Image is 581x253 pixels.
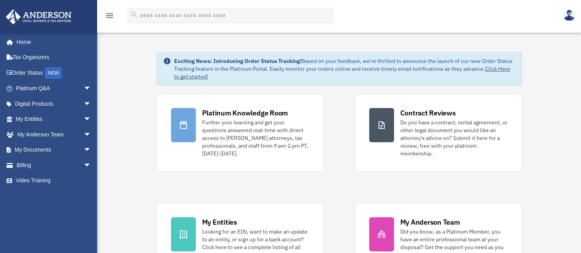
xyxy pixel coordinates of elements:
[174,58,302,65] strong: Exciting News: Introducing Order Status Tracking!
[105,14,114,20] a: menu
[5,65,103,81] a: Order StatusNEW
[174,65,510,80] a: Click Here to get started!
[84,112,99,127] span: arrow_drop_down
[130,10,138,19] i: search
[400,119,508,157] div: Do you have a contract, rental agreement, or other legal document you would like an attorney's ad...
[5,142,103,158] a: My Documentsarrow_drop_down
[84,96,99,112] span: arrow_drop_down
[157,94,324,172] a: Platinum Knowledge Room Further your learning and get your questions answered real-time with dire...
[174,57,515,80] div: Based on your feedback, we're thrilled to announce the launch of our new Order Status Tracking fe...
[5,127,103,142] a: My Anderson Teamarrow_drop_down
[5,50,103,65] a: Tax Organizers
[202,108,288,118] div: Platinum Knowledge Room
[202,119,309,157] div: Further your learning and get your questions answered real-time with direct access to [PERSON_NAM...
[564,10,575,21] img: User Pic
[5,81,103,96] a: Platinum Q&Aarrow_drop_down
[5,112,103,127] a: My Entitiesarrow_drop_down
[84,142,99,158] span: arrow_drop_down
[5,173,103,188] a: Video Training
[400,108,456,118] div: Contract Reviews
[5,96,103,112] a: Digital Productsarrow_drop_down
[355,94,522,172] a: Contract Reviews Do you have a contract, rental agreement, or other legal document you would like...
[3,9,74,24] img: Anderson Advisors Platinum Portal
[45,67,62,79] div: NEW
[84,157,99,173] span: arrow_drop_down
[5,157,103,173] a: Billingarrow_drop_down
[84,81,99,97] span: arrow_drop_down
[202,217,237,227] div: My Entities
[5,34,99,50] a: Home
[105,11,114,20] i: menu
[400,217,460,227] div: My Anderson Team
[84,127,99,143] span: arrow_drop_down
